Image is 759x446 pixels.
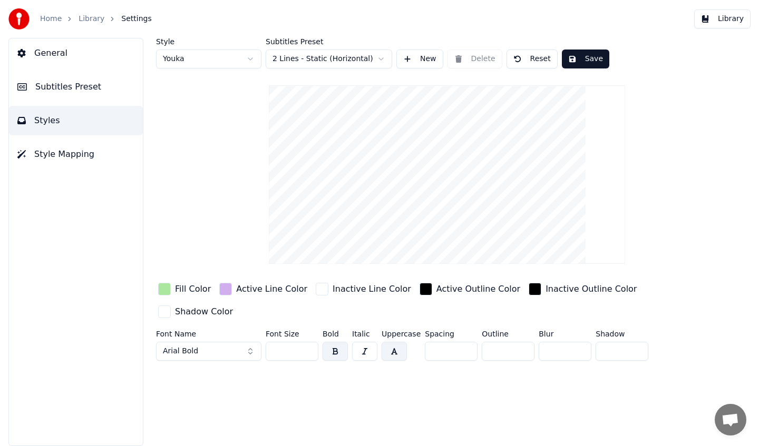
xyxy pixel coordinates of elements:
button: Inactive Outline Color [527,281,639,298]
button: Library [694,9,751,28]
button: Inactive Line Color [314,281,413,298]
img: youka [8,8,30,29]
span: Styles [34,114,60,127]
label: Style [156,38,261,45]
label: Subtitles Preset [266,38,392,45]
nav: breadcrumb [40,14,152,24]
div: Inactive Outline Color [546,283,637,295]
div: Shadow Color [175,305,233,318]
label: Blur [539,330,591,338]
button: Shadow Color [156,303,235,320]
button: New [396,49,443,68]
span: Arial Bold [163,346,198,356]
div: Fill Color [175,283,211,295]
button: Save [562,49,609,68]
label: Bold [323,330,348,338]
label: Italic [352,330,377,338]
button: Subtitles Preset [9,72,143,102]
span: Style Mapping [34,148,94,161]
button: Fill Color [156,281,213,298]
button: Styles [9,106,143,135]
div: Active Outline Color [436,283,520,295]
label: Spacing [425,330,478,338]
button: General [9,38,143,68]
button: Active Line Color [217,281,309,298]
span: Settings [121,14,151,24]
label: Outline [482,330,534,338]
label: Font Size [266,330,318,338]
span: Subtitles Preset [35,81,101,93]
span: General [34,47,67,60]
label: Font Name [156,330,261,338]
div: Active Line Color [236,283,307,295]
button: Style Mapping [9,140,143,169]
button: Active Outline Color [417,281,522,298]
div: Open de chat [715,404,746,435]
button: Reset [507,49,558,68]
label: Uppercase [382,330,421,338]
div: Inactive Line Color [333,283,411,295]
label: Shadow [596,330,648,338]
a: Home [40,14,62,24]
a: Library [79,14,104,24]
